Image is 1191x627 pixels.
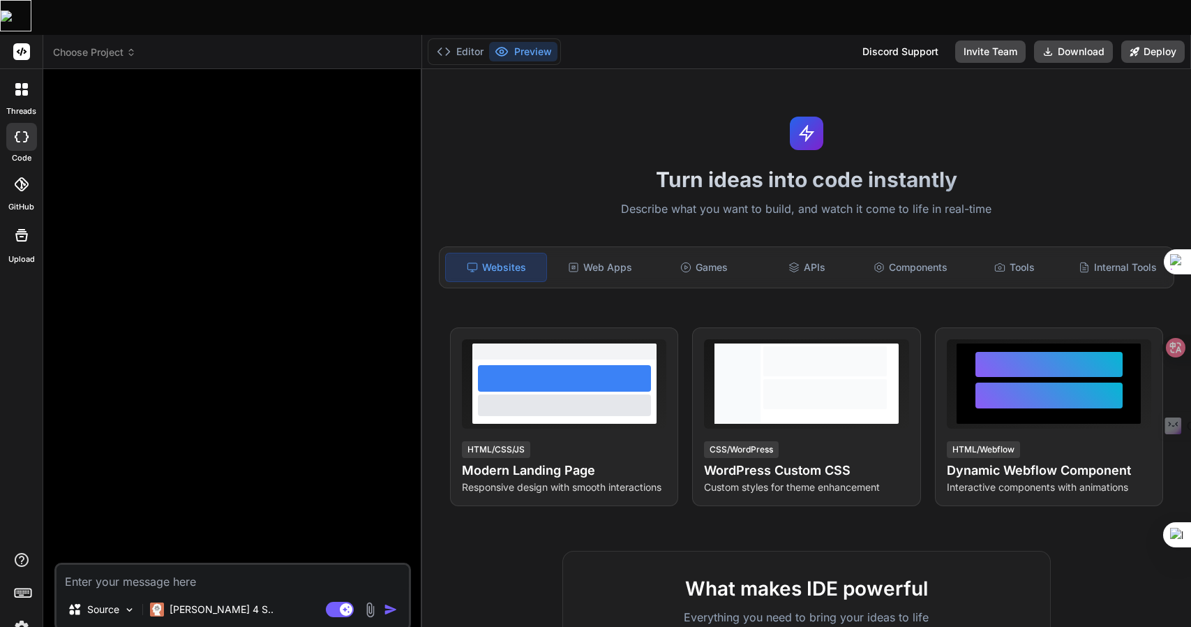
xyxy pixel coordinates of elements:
[704,461,908,480] h4: WordPress Custom CSS
[757,253,857,282] div: APIs
[585,609,1028,626] p: Everything you need to bring your ideas to life
[550,253,650,282] div: Web Apps
[384,603,398,617] img: icon
[704,480,908,494] p: Custom styles for theme enhancement
[585,574,1028,603] h2: What makes IDE powerful
[12,152,31,164] label: code
[653,253,754,282] div: Games
[87,603,119,617] p: Source
[964,253,1064,282] div: Tools
[854,40,947,63] div: Discord Support
[53,45,136,59] span: Choose Project
[1068,253,1168,282] div: Internal Tools
[1121,40,1185,63] button: Deploy
[430,200,1183,219] p: Describe what you want to build, and watch it come to life in real-time
[8,253,35,265] label: Upload
[431,42,489,61] button: Editor
[955,40,1026,63] button: Invite Team
[6,105,36,117] label: threads
[150,603,164,617] img: Claude 4 Sonnet
[123,604,135,616] img: Pick Models
[489,42,557,61] button: Preview
[445,253,547,282] div: Websites
[462,441,530,458] div: HTML/CSS/JS
[8,201,34,213] label: GitHub
[947,441,1020,458] div: HTML/Webflow
[1034,40,1113,63] button: Download
[170,603,274,617] p: [PERSON_NAME] 4 S..
[362,602,378,618] img: attachment
[430,167,1183,192] h1: Turn ideas into code instantly
[704,441,779,458] div: CSS/WordPress
[860,253,961,282] div: Components
[947,461,1151,480] h4: Dynamic Webflow Component
[462,480,666,494] p: Responsive design with smooth interactions
[462,461,666,480] h4: Modern Landing Page
[947,480,1151,494] p: Interactive components with animations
